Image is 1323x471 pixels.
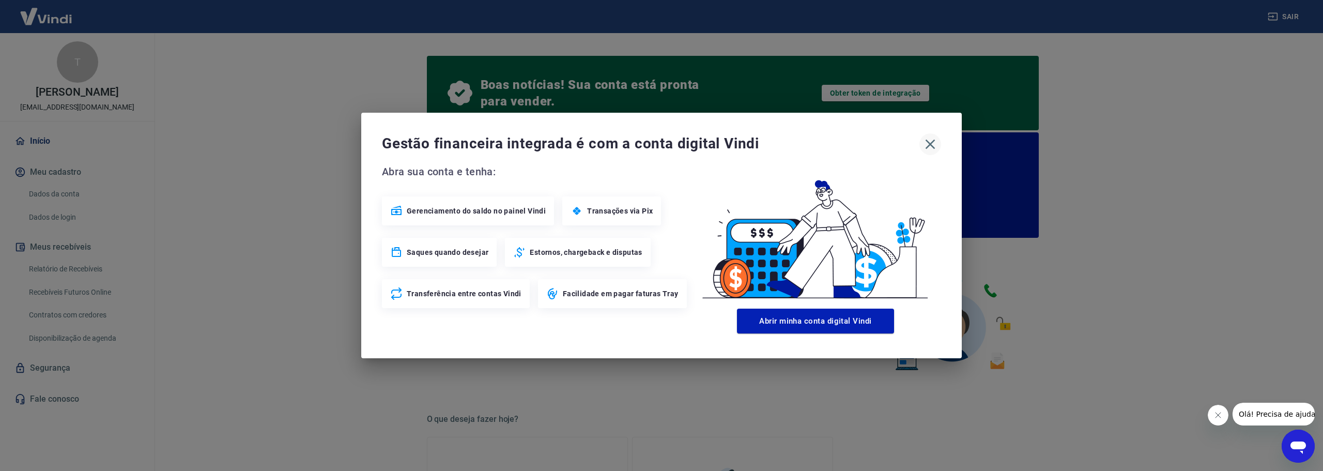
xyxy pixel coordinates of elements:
[690,163,941,305] img: Good Billing
[382,133,919,154] span: Gestão financeira integrada é com a conta digital Vindi
[530,247,642,257] span: Estornos, chargeback e disputas
[563,288,679,299] span: Facilidade em pagar faturas Tray
[6,7,87,16] span: Olá! Precisa de ajuda?
[407,288,521,299] span: Transferência entre contas Vindi
[407,206,546,216] span: Gerenciamento do saldo no painel Vindi
[382,163,690,180] span: Abra sua conta e tenha:
[1233,403,1315,426] iframe: Mensagem da empresa
[1282,430,1315,463] iframe: Botão para abrir a janela de mensagens
[407,247,488,257] span: Saques quando desejar
[737,309,894,333] button: Abrir minha conta digital Vindi
[1208,405,1228,426] iframe: Fechar mensagem
[587,206,653,216] span: Transações via Pix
